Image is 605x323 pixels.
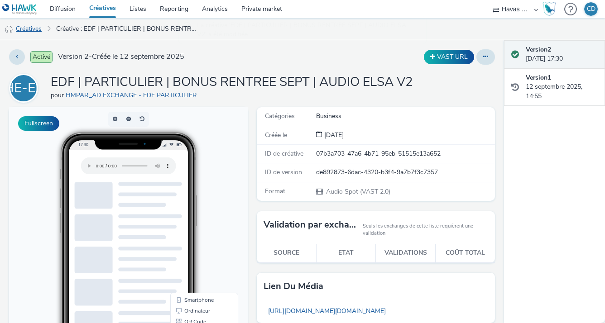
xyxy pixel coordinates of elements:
[264,280,323,293] h3: Lien du média
[316,168,494,177] div: de892873-6dac-4320-b3f4-9a7b7f3c7357
[543,2,556,16] img: Hawk Academy
[526,45,551,54] strong: Version 2
[316,149,494,158] div: 07b3a703-47a6-4b71-95eb-51515e13a652
[257,244,317,262] th: Source
[2,4,37,15] img: undefined Logo
[322,131,344,140] div: Création 12 septembre 2025, 14:55
[422,50,476,64] div: Dupliquer la créative en un VAST URL
[58,52,184,62] span: Version 2 - Créée le 12 septembre 2025
[265,187,285,195] span: Format
[325,187,390,196] span: Audio Spot (VAST 2.0)
[9,84,42,92] a: HE-EP
[163,209,227,220] li: QR Code
[316,112,494,121] div: Business
[265,112,295,120] span: Catégories
[51,74,413,91] h1: EDF | PARTICULIER | BONUS RENTREE SEPT | AUDIO ELSA V2
[526,45,598,64] div: [DATE] 17:30
[316,244,376,262] th: Etat
[69,35,79,40] span: 17:30
[4,76,44,101] div: HE-EP
[163,187,227,198] li: Smartphone
[363,223,488,237] small: Seuls les exchanges de cette liste requièrent une validation
[526,73,551,82] strong: Version 1
[264,218,358,232] h3: Validation par exchange
[265,131,287,139] span: Créée le
[543,2,560,16] a: Hawk Academy
[265,149,303,158] span: ID de créative
[175,201,201,206] span: Ordinateur
[51,91,66,100] span: pour
[526,73,598,101] div: 12 septembre 2025, 14:55
[436,244,495,262] th: Coût total
[52,18,203,40] a: Créative : EDF | PARTICULIER | BONUS RENTREE SEPT | AUDIO ELSA V2
[30,51,53,63] span: Activé
[197,21,417,39] span: La créative 'EDF | PARTICULIER | BONUS RENTREE SEPT | AUDIO ELSA V2' a été modifiée
[264,302,390,320] a: [URL][DOMAIN_NAME][DOMAIN_NAME]
[265,168,302,176] span: ID de version
[376,244,436,262] th: Validations
[424,50,474,64] button: VAST URL
[175,190,205,195] span: Smartphone
[5,25,14,34] img: audio
[175,212,197,217] span: QR Code
[322,131,344,139] span: [DATE]
[587,2,595,16] div: CD
[66,91,201,100] a: HMPAR_AD EXCHANGE - EDF PARTICULIER
[163,198,227,209] li: Ordinateur
[18,116,59,131] button: Fullscreen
